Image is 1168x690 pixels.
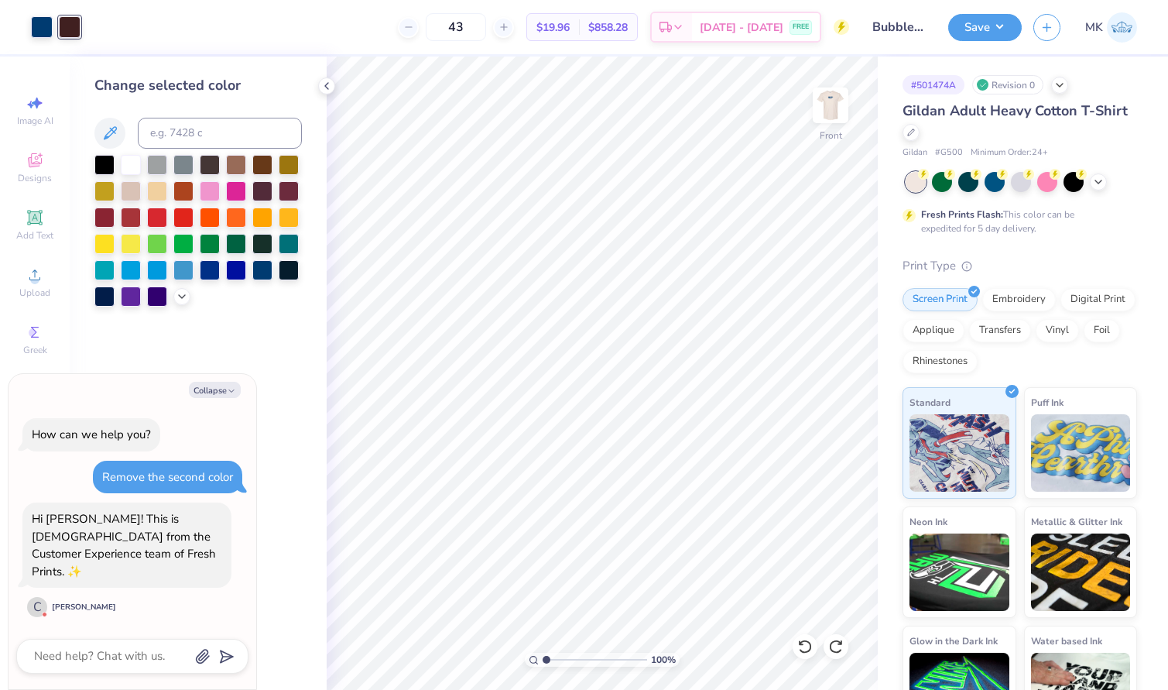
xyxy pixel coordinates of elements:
input: e.g. 7428 c [138,118,302,149]
div: Change selected color [94,75,302,96]
span: Image AI [17,115,53,127]
img: Standard [909,414,1009,492]
input: – – [426,13,486,41]
span: MK [1085,19,1103,36]
span: Neon Ink [909,513,947,530]
span: $19.96 [536,19,570,36]
span: Water based Ink [1031,633,1102,649]
span: Greek [23,344,47,356]
span: 100 % [651,653,676,667]
a: MK [1085,12,1137,43]
img: Metallic & Glitter Ink [1031,534,1131,611]
input: Untitled Design [861,12,937,43]
span: Puff Ink [1031,394,1064,410]
div: This color can be expedited for 5 day delivery. [921,208,1111,235]
div: Hi [PERSON_NAME]! This is [DEMOGRAPHIC_DATA] from the Customer Experience team of Fresh Prints. ✨ [32,511,216,579]
div: Applique [903,319,964,342]
span: Add Text [16,229,53,242]
div: [PERSON_NAME] [52,602,116,613]
div: Remove the second color [102,469,233,485]
span: [DATE] - [DATE] [700,19,783,36]
span: $858.28 [588,19,628,36]
div: # 501474A [903,75,964,94]
div: Revision 0 [972,75,1043,94]
button: Collapse [189,382,241,398]
img: Puff Ink [1031,414,1131,492]
img: Mark Kimmel [1107,12,1137,43]
div: Transfers [969,319,1031,342]
div: Screen Print [903,288,978,311]
span: Designs [18,172,52,184]
span: Minimum Order: 24 + [971,146,1048,160]
div: Digital Print [1060,288,1135,311]
img: Front [815,90,846,121]
div: Front [820,129,842,142]
span: Glow in the Dark Ink [909,633,998,649]
span: Standard [909,394,950,410]
div: Embroidery [982,288,1056,311]
div: Rhinestones [903,350,978,373]
img: Neon Ink [909,534,1009,611]
div: How can we help you? [32,427,151,442]
span: Gildan [903,146,927,160]
span: Metallic & Glitter Ink [1031,513,1122,530]
span: Upload [19,287,50,299]
div: Print Type [903,257,1137,275]
div: Vinyl [1036,319,1079,342]
span: # G500 [935,146,963,160]
div: Foil [1084,319,1120,342]
button: Save [948,14,1022,41]
span: FREE [793,22,809,33]
div: C [27,597,47,617]
span: Gildan Adult Heavy Cotton T-Shirt [903,101,1128,120]
strong: Fresh Prints Flash: [921,208,1003,221]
